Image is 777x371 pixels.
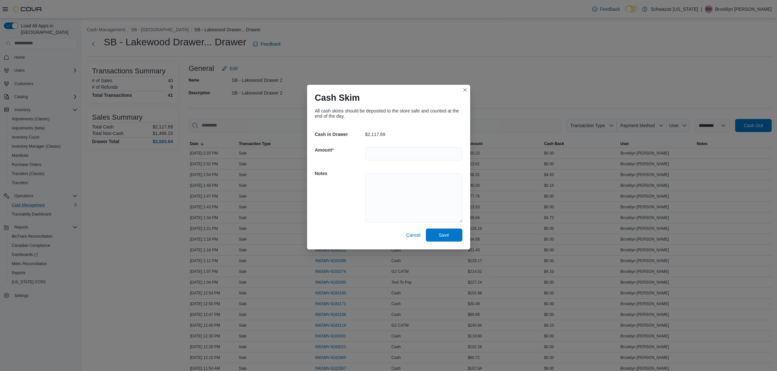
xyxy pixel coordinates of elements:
[315,128,364,141] h5: Cash in Drawer
[315,167,364,180] h5: Notes
[315,108,462,119] div: All cash skims should be deposited to the store safe and counted at the end of the day.
[315,143,364,156] h5: Amount
[406,232,421,238] span: Cancel
[365,132,385,137] p: $2,117.69
[439,232,449,238] span: Save
[461,86,469,94] button: Closes this modal window
[404,229,423,242] button: Cancel
[315,93,360,103] h1: Cash Skim
[426,229,462,242] button: Save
